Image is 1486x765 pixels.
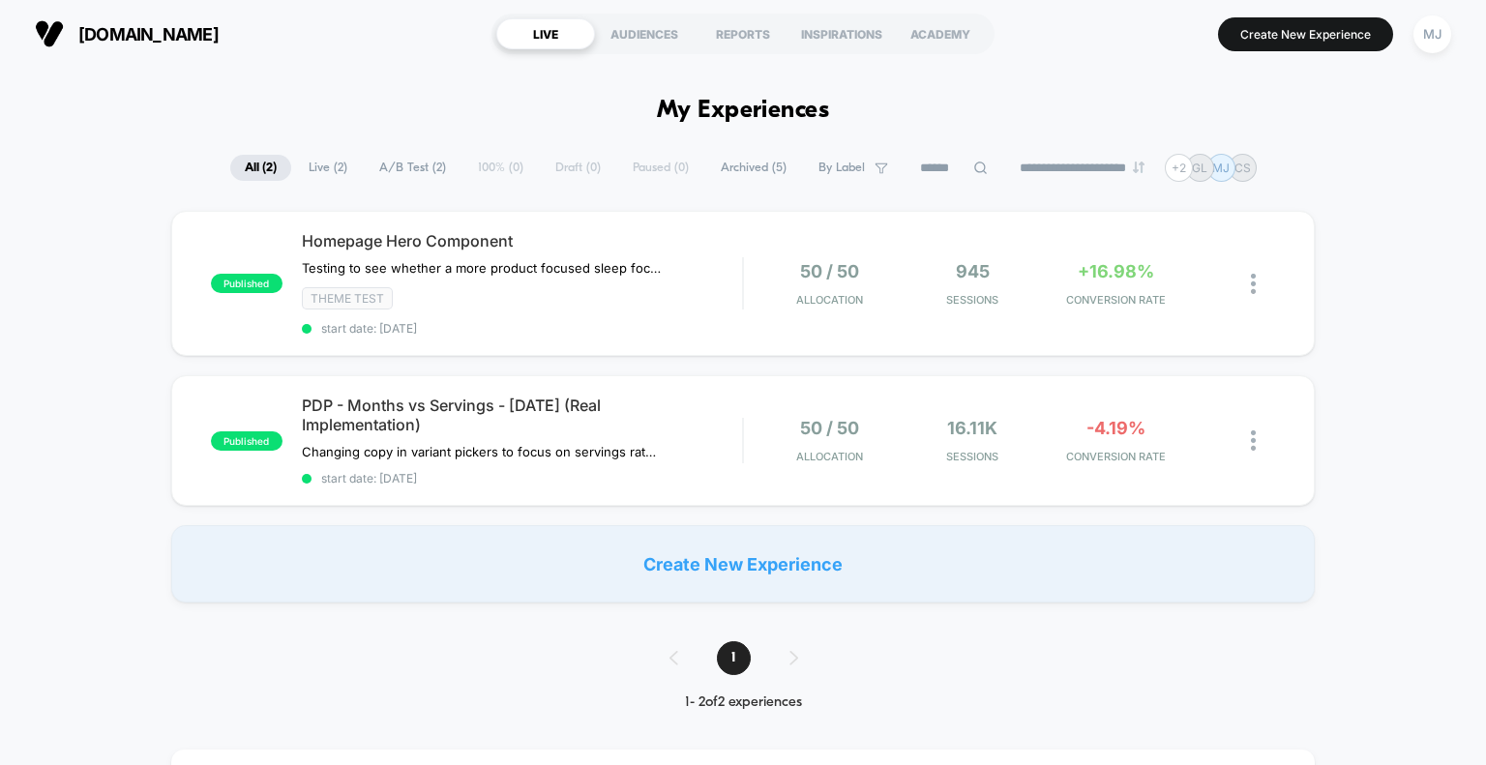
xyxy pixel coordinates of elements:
[302,287,393,309] span: Theme Test
[717,641,751,675] span: 1
[657,97,830,125] h1: My Experiences
[230,155,291,181] span: All ( 2 )
[796,450,863,463] span: Allocation
[211,274,282,293] span: published
[1086,418,1145,438] span: -4.19%
[947,418,997,438] span: 16.11k
[1212,161,1230,175] p: MJ
[171,525,1316,603] div: Create New Experience
[694,18,792,49] div: REPORTS
[796,293,863,307] span: Allocation
[1049,450,1182,463] span: CONVERSION RATE
[1133,162,1144,173] img: end
[78,24,219,44] span: [DOMAIN_NAME]
[1413,15,1451,53] div: MJ
[302,471,743,485] span: start date: [DATE]
[1078,261,1154,281] span: +16.98%
[650,694,837,711] div: 1 - 2 of 2 experiences
[706,155,801,181] span: Archived ( 5 )
[35,19,64,48] img: Visually logo
[211,431,282,451] span: published
[29,18,224,49] button: [DOMAIN_NAME]
[891,18,990,49] div: ACADEMY
[496,18,595,49] div: LIVE
[1234,161,1251,175] p: CS
[906,450,1039,463] span: Sessions
[906,293,1039,307] span: Sessions
[956,261,990,281] span: 945
[302,396,743,434] span: PDP - Months vs Servings - [DATE] (Real Implementation)
[792,18,891,49] div: INSPIRATIONS
[800,418,859,438] span: 50 / 50
[1251,430,1256,451] img: close
[595,18,694,49] div: AUDIENCES
[800,261,859,281] span: 50 / 50
[302,444,661,459] span: Changing copy in variant pickers to focus on servings rather than months, to get people thinking ...
[294,155,362,181] span: Live ( 2 )
[1408,15,1457,54] button: MJ
[302,321,743,336] span: start date: [DATE]
[1165,154,1193,182] div: + 2
[365,155,461,181] span: A/B Test ( 2 )
[1218,17,1393,51] button: Create New Experience
[818,161,865,175] span: By Label
[302,231,743,250] span: Homepage Hero Component
[302,260,661,276] span: Testing to see whether a more product focused sleep focused homepage (control) increases conversi...
[1251,274,1256,294] img: close
[1049,293,1182,307] span: CONVERSION RATE
[1192,161,1207,175] p: GL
